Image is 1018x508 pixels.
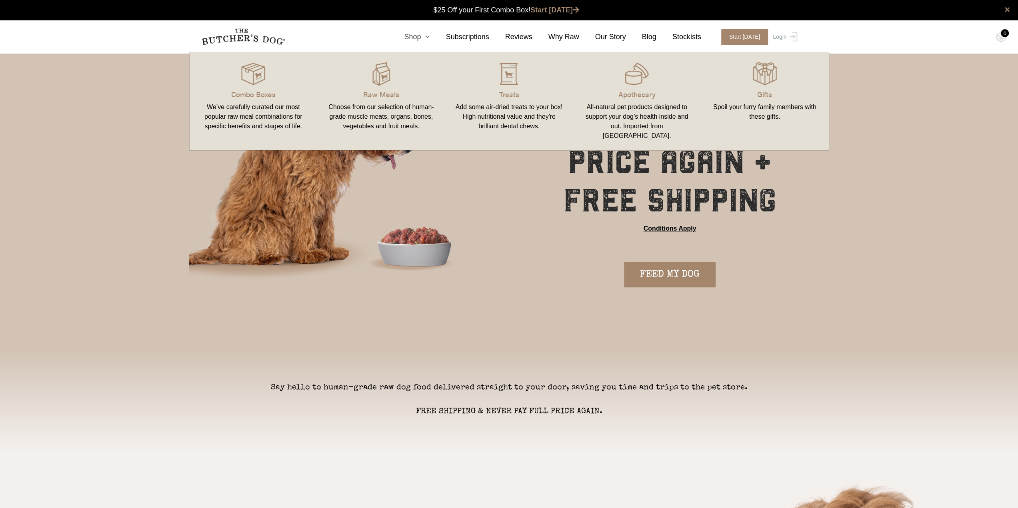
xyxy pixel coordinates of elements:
[430,32,489,42] a: Subscriptions
[996,32,1006,42] img: TBD_Cart-Empty.png
[489,32,532,42] a: Reviews
[713,29,771,45] a: Start [DATE]
[656,32,701,42] a: Stockists
[189,53,508,318] img: blaze-subscription-hero
[771,29,797,45] a: Login
[624,262,716,287] a: FEED MY DOG
[644,224,696,233] a: Conditions Apply
[445,60,573,142] a: Treats Add some air-dried treats to your box! High nutritional value and they're brilliant dental...
[582,102,691,141] div: All-natural pet products designed to support your dog’s health inside and out. Imported from [GEO...
[573,60,701,142] a: Apothecary All-natural pet products designed to support your dog’s health inside and out. Importe...
[388,32,430,42] a: Shop
[1001,29,1009,37] div: 0
[721,29,768,45] span: Start [DATE]
[532,32,579,42] a: Why Raw
[317,60,445,142] a: Raw Meals Choose from our selection of human-grade muscle meats, organs, bones, vegetables and fr...
[701,60,829,142] a: Gifts Spoil your furry family members with these gifts.
[531,105,809,220] h1: NEVER PAY FULL PRICE AGAIN + FREE SHIPPING
[626,32,656,42] a: Blog
[579,32,626,42] a: Our Story
[710,89,819,100] p: Gifts
[327,102,436,131] div: Choose from our selection of human-grade muscle meats, organs, bones, vegetables and fruit meals.
[710,102,819,122] div: Spoil your furry family members with these gifts.
[190,60,318,142] a: Combo Boxes We’ve carefully curated our most popular raw meal combinations for specific benefits ...
[199,89,308,100] p: Combo Boxes
[327,89,436,100] p: Raw Meals
[1004,5,1010,14] a: close
[199,102,308,131] div: We’ve carefully curated our most popular raw meal combinations for specific benefits and stages o...
[455,102,564,131] div: Add some air-dried treats to your box! High nutritional value and they're brilliant dental chews.
[530,6,579,14] a: Start [DATE]
[455,89,564,100] p: Treats
[582,89,691,100] p: Apothecary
